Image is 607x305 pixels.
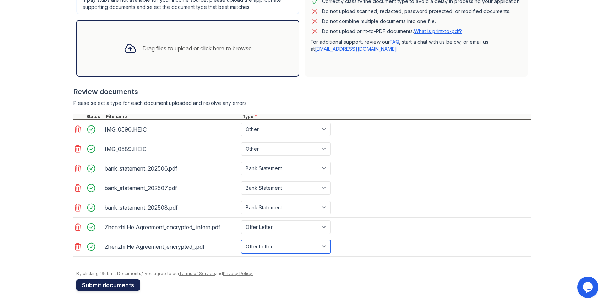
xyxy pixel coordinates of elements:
p: For additional support, review our , start a chat with us below, or email us at [311,38,522,53]
div: bank_statement_202508.pdf [105,202,238,213]
a: FAQ [390,39,399,45]
div: Zhenzhi He Agreement_encrypted_ intern.pdf [105,221,238,233]
div: bank_statement_202506.pdf [105,163,238,174]
a: Privacy Policy. [223,271,253,276]
iframe: chat widget [577,277,600,298]
div: Please select a type for each document uploaded and resolve any errors. [73,100,531,107]
div: Filename [105,114,241,119]
div: Status [85,114,105,119]
div: IMG_0590.HEIC [105,124,238,135]
div: bank_statement_202507.pdf [105,182,238,194]
div: Drag files to upload or click here to browse [142,44,252,53]
div: Type [241,114,531,119]
div: IMG_0589.HEIC [105,143,238,155]
div: Review documents [73,87,531,97]
div: By clicking "Submit Documents," you agree to our and [76,271,531,277]
p: Do not upload print-to-PDF documents. [322,28,462,35]
a: What is print-to-pdf? [414,28,462,34]
div: Do not combine multiple documents into one file. [322,17,436,26]
button: Submit documents [76,279,140,291]
div: Zhenzhi He Agreement_encrypted_.pdf [105,241,238,252]
a: Terms of Service [179,271,215,276]
div: Do not upload scanned, redacted, password protected, or modified documents. [322,7,510,16]
a: [EMAIL_ADDRESS][DOMAIN_NAME] [315,46,397,52]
